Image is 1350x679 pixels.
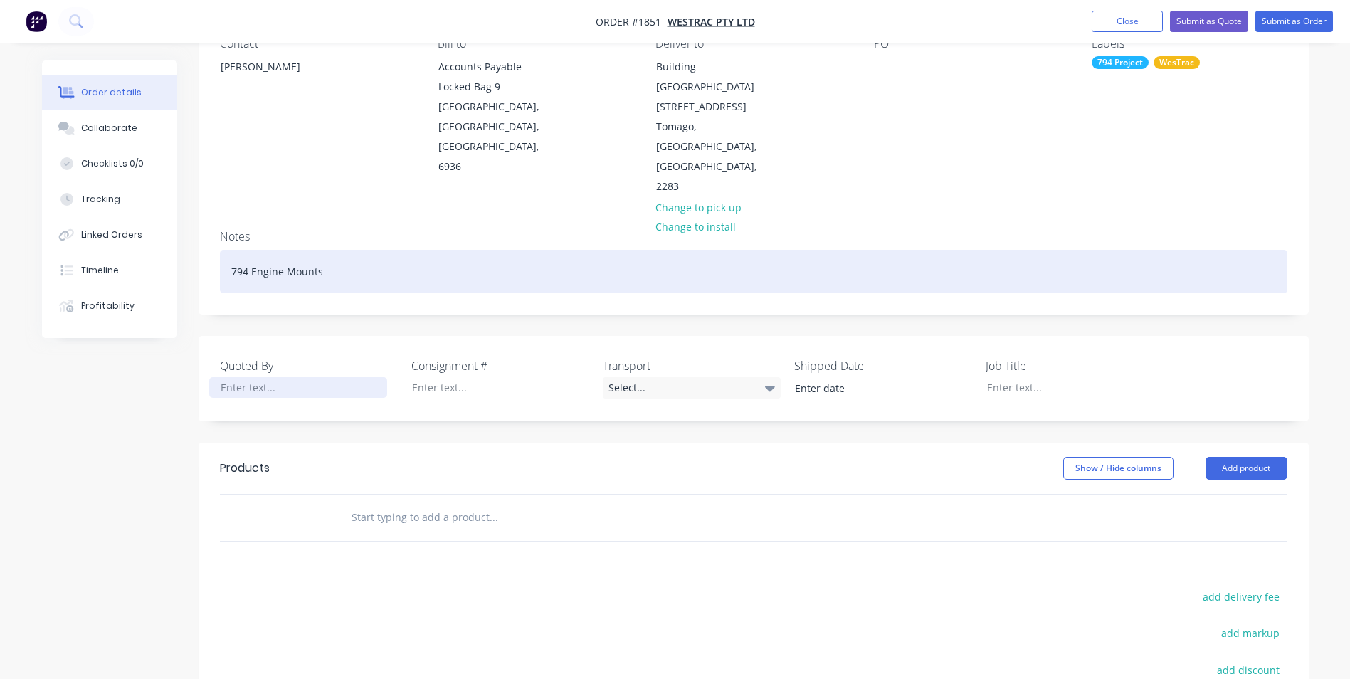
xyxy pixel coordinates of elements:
[42,75,177,110] button: Order details
[42,288,177,324] button: Profitability
[1210,660,1287,679] button: add discount
[411,357,589,374] label: Consignment #
[220,357,398,374] label: Quoted By
[1255,11,1333,32] button: Submit as Order
[656,57,774,117] div: Building [GEOGRAPHIC_DATA][STREET_ADDRESS]
[644,56,786,197] div: Building [GEOGRAPHIC_DATA][STREET_ADDRESS]Tomago, [GEOGRAPHIC_DATA], [GEOGRAPHIC_DATA], 2283
[986,357,1164,374] label: Job Title
[426,56,569,177] div: Accounts Payable Locked Bag 9[GEOGRAPHIC_DATA], [GEOGRAPHIC_DATA], [GEOGRAPHIC_DATA], 6936
[874,37,1069,51] div: PO
[655,37,850,51] div: Deliver to
[81,122,137,135] div: Collaborate
[596,15,668,28] span: Order #1851 -
[81,157,144,170] div: Checklists 0/0
[1206,457,1287,480] button: Add product
[648,197,749,216] button: Change to pick up
[1092,37,1287,51] div: Labels
[1092,56,1149,69] div: 794 Project
[351,503,636,532] input: Start typing to add a product...
[438,57,557,97] div: Accounts Payable Locked Bag 9
[603,377,781,399] div: Select...
[26,11,47,32] img: Factory
[220,250,1287,293] div: 794 Engine Mounts
[438,37,633,51] div: Bill to
[220,230,1287,243] div: Notes
[81,228,142,241] div: Linked Orders
[220,460,270,477] div: Products
[42,146,177,181] button: Checklists 0/0
[81,264,119,277] div: Timeline
[42,253,177,288] button: Timeline
[1214,623,1287,643] button: add markup
[794,357,972,374] label: Shipped Date
[220,37,415,51] div: Contact
[221,57,339,77] div: [PERSON_NAME]
[1170,11,1248,32] button: Submit as Quote
[438,97,557,177] div: [GEOGRAPHIC_DATA], [GEOGRAPHIC_DATA], [GEOGRAPHIC_DATA], 6936
[603,357,781,374] label: Transport
[656,117,774,196] div: Tomago, [GEOGRAPHIC_DATA], [GEOGRAPHIC_DATA], 2283
[42,217,177,253] button: Linked Orders
[81,86,142,99] div: Order details
[42,110,177,146] button: Collaborate
[1063,457,1174,480] button: Show / Hide columns
[209,56,351,102] div: [PERSON_NAME]
[1196,587,1287,606] button: add delivery fee
[1154,56,1200,69] div: WesTrac
[81,193,120,206] div: Tracking
[1092,11,1163,32] button: Close
[668,15,755,28] a: WesTrac Pty Ltd
[785,378,962,399] input: Enter date
[648,217,743,236] button: Change to install
[42,181,177,217] button: Tracking
[81,300,135,312] div: Profitability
